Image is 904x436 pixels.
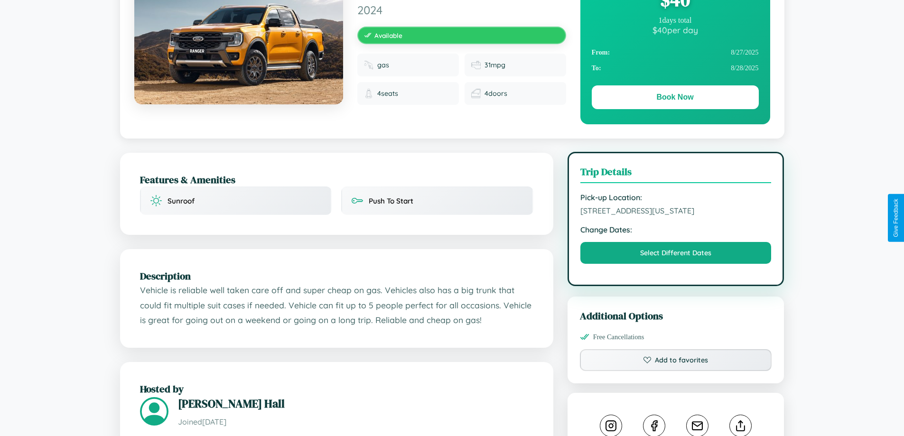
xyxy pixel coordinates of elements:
[374,31,402,39] span: Available
[592,60,759,76] div: 8 / 28 / 2025
[592,48,610,56] strong: From:
[893,199,899,237] div: Give Feedback
[178,396,533,411] h3: [PERSON_NAME] Hall
[140,269,533,283] h2: Description
[592,16,759,25] div: 1 days total
[471,60,481,70] img: Fuel efficiency
[580,242,772,264] button: Select Different Dates
[364,60,373,70] img: Fuel type
[592,45,759,60] div: 8 / 27 / 2025
[140,173,533,186] h2: Features & Amenities
[485,89,507,98] span: 4 doors
[580,193,772,202] strong: Pick-up Location:
[592,64,601,72] strong: To:
[593,333,644,341] span: Free Cancellations
[580,225,772,234] strong: Change Dates:
[364,89,373,98] img: Seats
[580,349,772,371] button: Add to favorites
[357,3,566,17] span: 2024
[377,89,398,98] span: 4 seats
[140,283,533,328] p: Vehicle is reliable well taken care off and super cheap on gas. Vehicles also has a big trunk tha...
[178,415,533,429] p: Joined [DATE]
[369,196,413,205] span: Push To Start
[140,382,533,396] h2: Hosted by
[580,206,772,215] span: [STREET_ADDRESS][US_STATE]
[592,25,759,35] div: $ 40 per day
[168,196,195,205] span: Sunroof
[471,89,481,98] img: Doors
[377,61,389,69] span: gas
[485,61,505,69] span: 31 mpg
[592,85,759,109] button: Book Now
[580,165,772,183] h3: Trip Details
[580,309,772,323] h3: Additional Options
